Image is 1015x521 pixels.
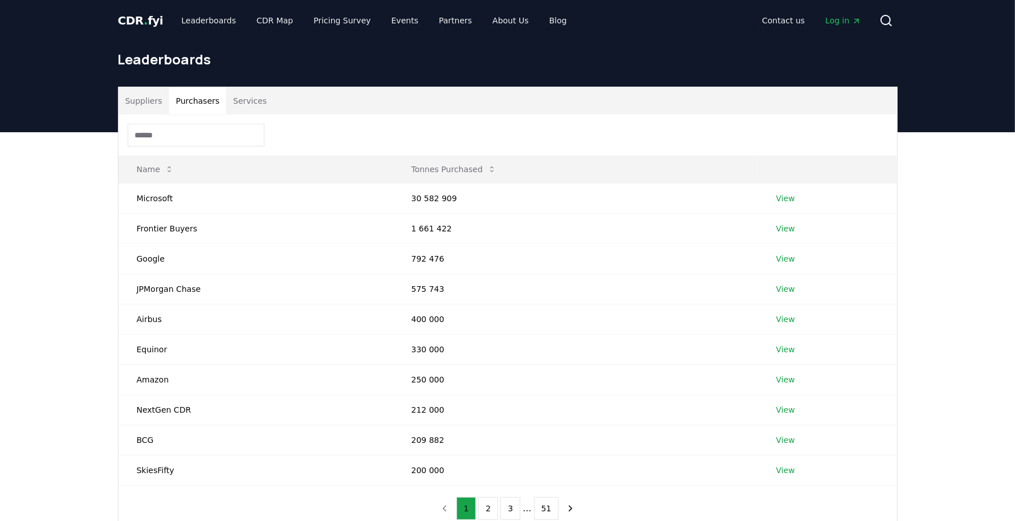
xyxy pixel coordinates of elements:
[825,15,861,26] span: Log in
[478,497,498,520] button: 2
[540,10,576,31] a: Blog
[393,394,758,425] td: 212 000
[776,404,795,416] a: View
[118,50,898,68] h1: Leaderboards
[382,10,427,31] a: Events
[119,183,393,213] td: Microsoft
[247,10,302,31] a: CDR Map
[430,10,481,31] a: Partners
[776,223,795,234] a: View
[500,497,520,520] button: 3
[776,193,795,204] a: View
[393,425,758,455] td: 209 882
[402,158,506,181] button: Tonnes Purchased
[119,274,393,304] td: JPMorgan Chase
[393,334,758,364] td: 330 000
[483,10,537,31] a: About Us
[119,304,393,334] td: Airbus
[456,497,476,520] button: 1
[172,10,576,31] nav: Main
[226,87,274,115] button: Services
[119,394,393,425] td: NextGen CDR
[523,502,531,515] li: ...
[393,274,758,304] td: 575 743
[119,334,393,364] td: Equinor
[119,364,393,394] td: Amazon
[128,158,183,181] button: Name
[393,455,758,485] td: 200 000
[119,87,169,115] button: Suppliers
[776,374,795,385] a: View
[172,10,245,31] a: Leaderboards
[776,434,795,446] a: View
[776,314,795,325] a: View
[119,425,393,455] td: BCG
[119,243,393,274] td: Google
[393,183,758,213] td: 30 582 909
[776,283,795,295] a: View
[393,364,758,394] td: 250 000
[169,87,226,115] button: Purchasers
[816,10,870,31] a: Log in
[776,344,795,355] a: View
[393,243,758,274] td: 792 476
[118,13,164,29] a: CDR.fyi
[534,497,559,520] button: 51
[118,14,164,27] span: CDR fyi
[119,213,393,243] td: Frontier Buyers
[561,497,580,520] button: next page
[753,10,814,31] a: Contact us
[753,10,870,31] nav: Main
[393,213,758,243] td: 1 661 422
[393,304,758,334] td: 400 000
[776,253,795,264] a: View
[304,10,380,31] a: Pricing Survey
[776,465,795,476] a: View
[119,455,393,485] td: SkiesFifty
[144,14,148,27] span: .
